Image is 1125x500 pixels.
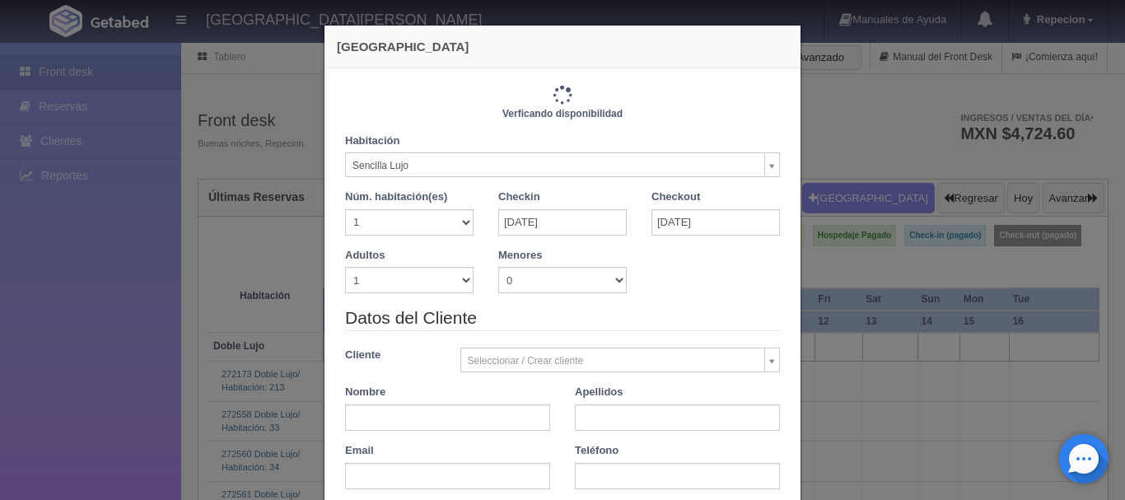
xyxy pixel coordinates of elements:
label: Checkout [651,189,700,205]
a: Seleccionar / Crear cliente [460,348,781,372]
legend: Datos del Cliente [345,306,780,331]
label: Apellidos [575,385,623,400]
b: Verficando disponibilidad [502,108,623,119]
label: Adultos [345,248,385,264]
a: Sencilla Lujo [345,152,780,177]
label: Habitación [345,133,399,149]
input: DD-MM-AAAA [498,209,627,236]
label: Cliente [333,348,448,363]
label: Email [345,443,374,459]
label: Checkin [498,189,540,205]
label: Teléfono [575,443,619,459]
label: Nombre [345,385,385,400]
span: Seleccionar / Crear cliente [468,348,759,373]
label: Menores [498,248,542,264]
span: Sencilla Lujo [352,153,758,178]
label: Núm. habitación(es) [345,189,447,205]
h4: [GEOGRAPHIC_DATA] [337,38,788,55]
input: DD-MM-AAAA [651,209,780,236]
